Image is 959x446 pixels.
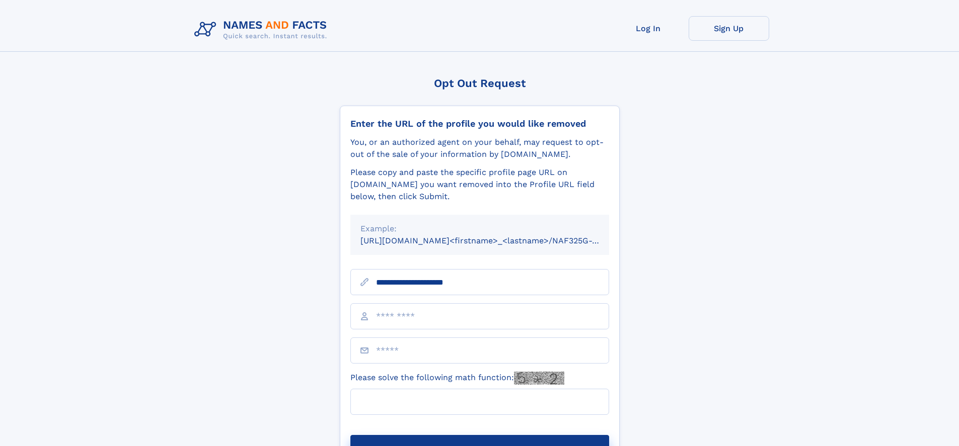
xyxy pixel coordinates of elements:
label: Please solve the following math function: [350,372,564,385]
small: [URL][DOMAIN_NAME]<firstname>_<lastname>/NAF325G-xxxxxxxx [360,236,628,245]
img: Logo Names and Facts [190,16,335,43]
div: You, or an authorized agent on your behalf, may request to opt-out of the sale of your informatio... [350,136,609,160]
div: Please copy and paste the specific profile page URL on [DOMAIN_NAME] you want removed into the Pr... [350,166,609,203]
a: Sign Up [689,16,769,41]
div: Enter the URL of the profile you would like removed [350,118,609,129]
a: Log In [608,16,689,41]
div: Opt Out Request [340,77,620,90]
div: Example: [360,223,599,235]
